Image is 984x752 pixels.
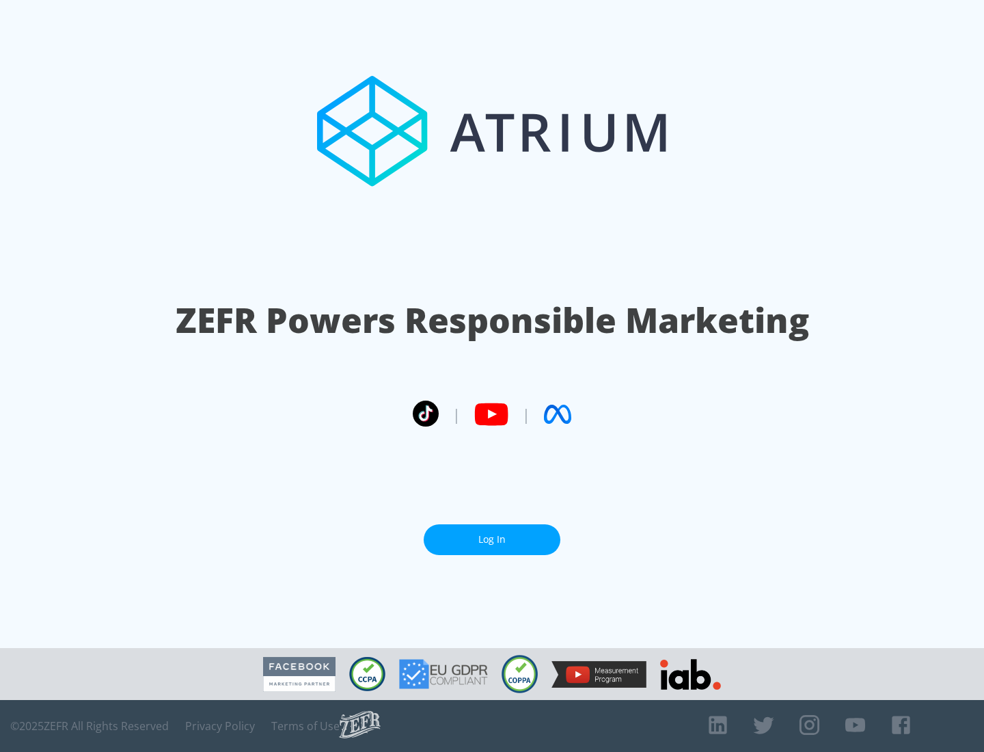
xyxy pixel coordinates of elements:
h1: ZEFR Powers Responsible Marketing [176,297,809,344]
span: | [452,404,461,425]
a: Terms of Use [271,719,340,733]
span: | [522,404,530,425]
img: YouTube Measurement Program [551,661,646,688]
img: IAB [660,659,721,690]
img: CCPA Compliant [349,657,385,691]
img: Facebook Marketing Partner [263,657,336,692]
span: © 2025 ZEFR All Rights Reserved [10,719,169,733]
img: COPPA Compliant [502,655,538,693]
a: Log In [424,524,560,555]
a: Privacy Policy [185,719,255,733]
img: GDPR Compliant [399,659,488,689]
